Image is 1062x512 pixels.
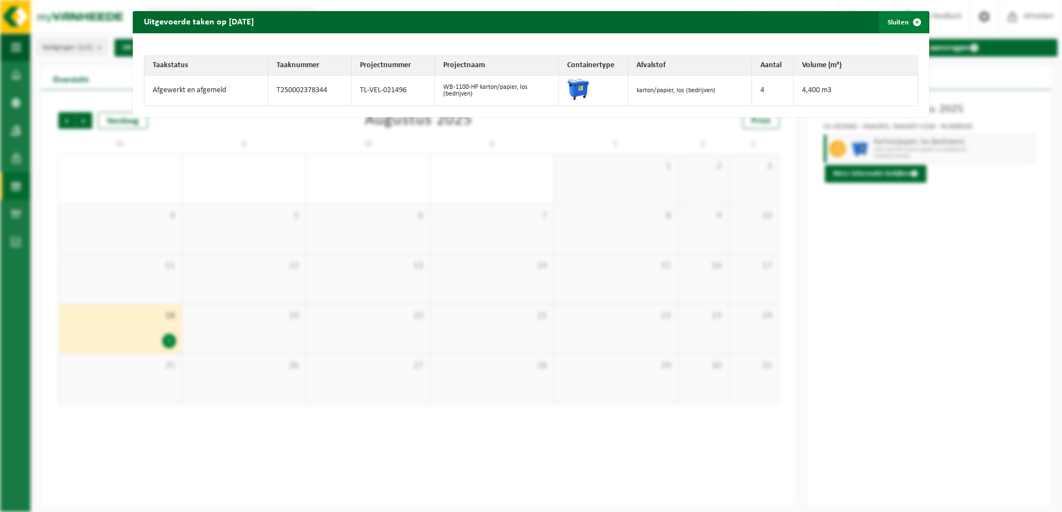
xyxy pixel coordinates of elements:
td: 4,400 m3 [794,76,918,106]
th: Aantal [752,56,794,76]
th: Volume (m³) [794,56,918,76]
th: Afvalstof [628,56,752,76]
td: 4 [752,76,794,106]
td: Afgewerkt en afgemeld [144,76,268,106]
th: Taaknummer [268,56,352,76]
th: Taakstatus [144,56,268,76]
th: Containertype [559,56,628,76]
td: TL-VEL-021496 [352,76,435,106]
td: WB-1100-HP karton/papier, los (bedrijven) [435,76,559,106]
td: karton/papier, los (bedrijven) [628,76,752,106]
button: Sluiten [879,11,928,33]
td: T250002378344 [268,76,352,106]
img: WB-1100-HPE-BE-01 [567,78,589,101]
th: Projectnaam [435,56,559,76]
th: Projectnummer [352,56,435,76]
h2: Uitgevoerde taken op [DATE] [133,11,265,32]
